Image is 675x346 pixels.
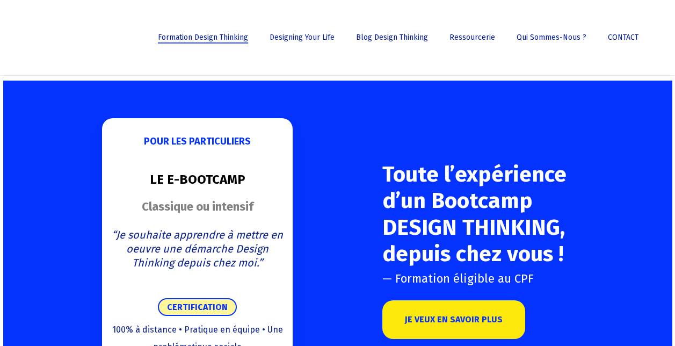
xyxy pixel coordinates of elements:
[517,33,586,42] span: Qui sommes-nous ?
[608,33,638,42] span: CONTACT
[351,34,433,41] a: Blog Design Thinking
[382,300,525,339] a: JE VEUX EN SAVOIR PLUS
[153,34,253,41] a: Formation Design Thinking
[511,34,592,41] a: Qui sommes-nous ?
[142,199,253,214] strong: Classique ou intensif
[264,34,340,41] a: Designing Your Life
[144,135,251,147] strong: POUR LES PARTICULIERS
[158,298,237,316] span: CERTIFICATION
[15,16,128,59] img: French Future Academy
[382,271,534,286] span: — Formation éligible au CPF
[603,34,644,41] a: CONTACT
[270,33,335,42] span: Designing Your Life
[444,34,500,41] a: Ressourcerie
[150,172,245,187] span: LE E-BOOTCAMP
[356,33,428,42] span: Blog Design Thinking
[449,33,495,42] span: Ressourcerie
[382,161,567,267] span: Toute l’expérience d’un Bootcamp DESIGN THINKING, depuis chez vous !
[158,33,248,42] span: Formation Design Thinking
[112,228,283,269] span: “Je souhaite apprendre à mettre en oeuvre une démarche Design Thinking depuis chez moi.”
